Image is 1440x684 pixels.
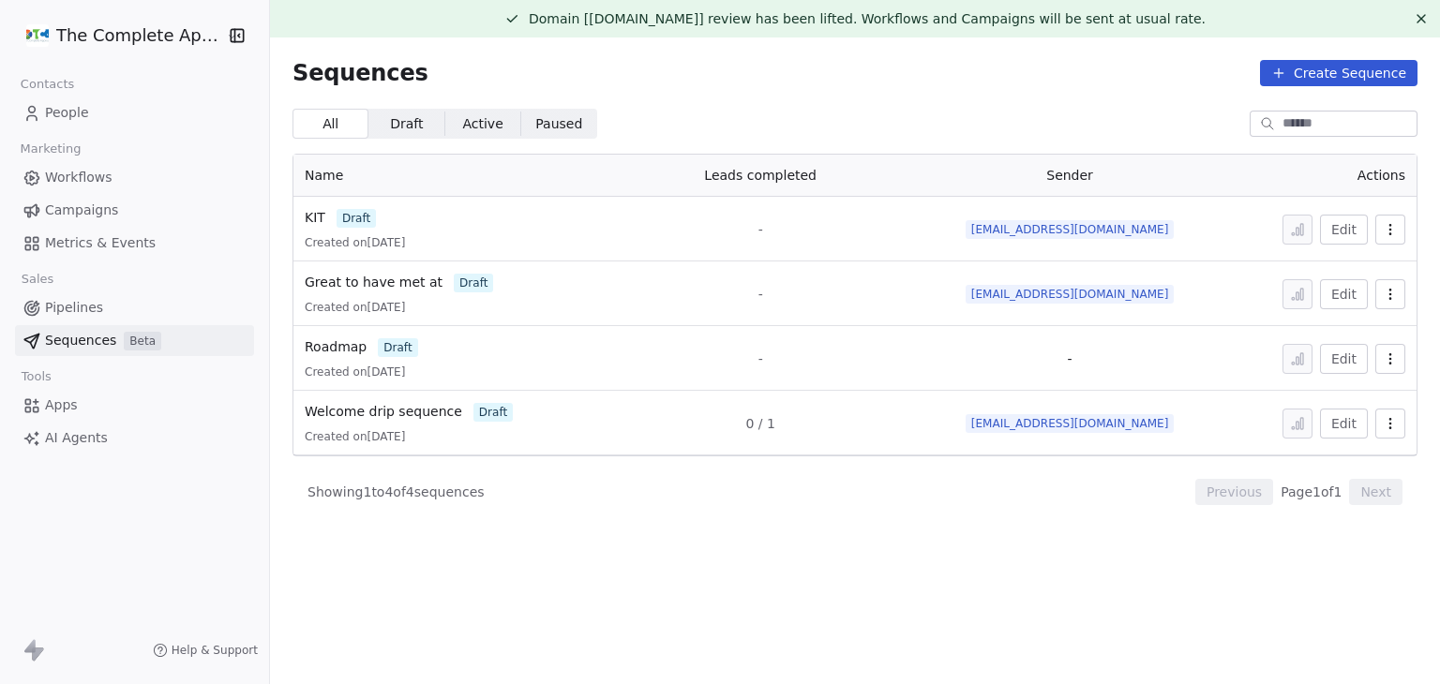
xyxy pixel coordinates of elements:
[1320,344,1368,374] button: Edit
[758,285,763,304] span: -
[305,210,325,225] span: KIT
[13,363,59,391] span: Tools
[15,423,254,454] a: AI Agents
[337,209,376,228] span: draft
[124,332,161,350] span: Beta
[1046,168,1093,183] span: Sender
[305,429,405,444] span: Created on [DATE]
[12,135,89,163] span: Marketing
[15,292,254,323] a: Pipelines
[966,285,1175,304] span: [EMAIL_ADDRESS][DOMAIN_NAME]
[305,168,343,183] span: Name
[1195,479,1273,505] button: Previous
[15,97,254,128] a: People
[45,428,108,448] span: AI Agents
[305,402,462,422] a: Welcome drip sequence
[305,339,367,354] span: Roadmap
[1281,483,1342,501] span: Page 1 of 1
[1349,479,1402,505] button: Next
[45,168,112,187] span: Workflows
[45,233,156,253] span: Metrics & Events
[378,338,417,357] span: draft
[1068,351,1072,366] span: -
[966,220,1175,239] span: [EMAIL_ADDRESS][DOMAIN_NAME]
[45,201,118,220] span: Campaigns
[1320,279,1368,309] button: Edit
[966,414,1175,433] span: [EMAIL_ADDRESS][DOMAIN_NAME]
[45,103,89,123] span: People
[454,274,493,292] span: draft
[56,23,221,48] span: The Complete Approach
[305,337,367,357] a: Roadmap
[45,298,103,318] span: Pipelines
[15,195,254,226] a: Campaigns
[305,208,325,228] a: KIT
[15,228,254,259] a: Metrics & Events
[305,404,462,419] span: Welcome drip sequence
[45,331,116,350] span: Sequences
[307,483,485,501] span: Showing 1 to 4 of 4 sequences
[462,114,502,134] span: Active
[153,643,258,658] a: Help & Support
[305,300,405,315] span: Created on [DATE]
[15,325,254,356] a: SequencesBeta
[22,20,213,52] button: The Complete Approach
[529,11,1206,26] span: Domain [[DOMAIN_NAME]] review has been lifted. Workflows and Campaigns will be sent at usual rate.
[305,364,405,379] span: Created on [DATE]
[535,114,582,134] span: Paused
[1357,168,1405,183] span: Actions
[45,395,78,415] span: Apps
[13,265,62,293] span: Sales
[758,349,763,368] span: -
[15,390,254,421] a: Apps
[12,70,82,98] span: Contacts
[745,414,774,433] span: 0 / 1
[305,235,405,250] span: Created on [DATE]
[292,60,428,86] span: Sequences
[390,114,423,134] span: Draft
[305,275,442,290] span: Great to have met at
[305,273,442,292] a: Great to have met at
[15,162,254,193] a: Workflows
[704,168,817,183] span: Leads completed
[473,403,513,422] span: draft
[758,220,763,239] span: -
[1260,60,1417,86] button: Create Sequence
[26,24,49,47] img: logo-final.jpg
[1320,215,1368,245] button: Edit
[1320,409,1368,439] button: Edit
[172,643,258,658] span: Help & Support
